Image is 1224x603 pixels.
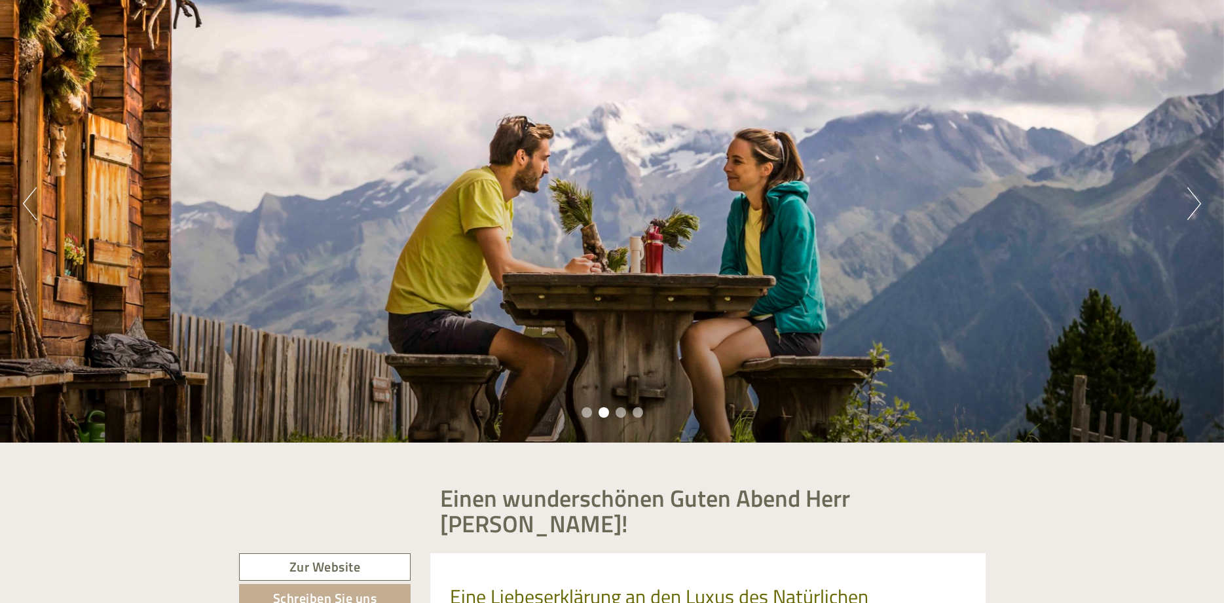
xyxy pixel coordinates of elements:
h1: Einen wunderschönen Guten Abend Herr [PERSON_NAME]! [440,485,976,537]
button: Previous [23,187,37,220]
a: Zur Website [239,553,411,581]
button: Next [1187,187,1201,220]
